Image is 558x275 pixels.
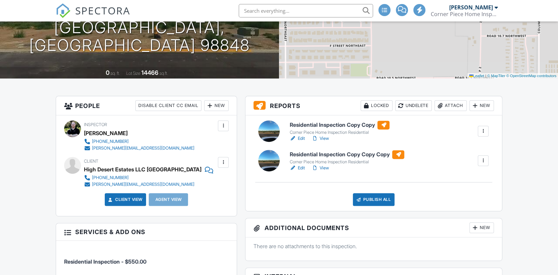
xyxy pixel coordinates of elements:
[361,100,392,111] div: Locked
[84,145,194,152] a: [PERSON_NAME][EMAIL_ADDRESS][DOMAIN_NAME]
[289,130,389,135] div: Corner Piece Home Inspection Residential
[84,181,208,188] a: [PERSON_NAME][EMAIL_ADDRESS][DOMAIN_NAME]
[289,159,404,165] div: Corner Piece Home Inspection Residential
[289,165,305,171] a: Edit
[506,74,556,78] a: © OpenStreetMap contributors
[353,193,395,206] div: Publish All
[11,1,268,54] h1: [STREET_ADDRESS] [GEOGRAPHIC_DATA], [GEOGRAPHIC_DATA] 98848
[84,164,201,174] div: High Desert Estates LLC [GEOGRAPHIC_DATA]
[84,128,128,138] div: [PERSON_NAME]
[245,96,502,115] h3: Reports
[56,223,237,241] h3: Services & Add ons
[289,150,404,159] h6: Residential Inspection Copy Copy Copy
[204,100,229,111] div: New
[289,121,389,135] a: Residential Inspection Copy Copy Corner Piece Home Inspection Residential
[395,100,432,111] div: Undelete
[56,3,71,18] img: The Best Home Inspection Software - Spectora
[84,159,98,164] span: Client
[92,139,129,144] div: [PHONE_NUMBER]
[469,74,484,78] a: Leaflet
[106,69,109,76] div: 0
[141,69,158,76] div: 14466
[84,174,208,181] a: [PHONE_NUMBER]
[469,100,494,111] div: New
[289,150,404,165] a: Residential Inspection Copy Copy Copy Corner Piece Home Inspection Residential
[311,135,329,142] a: View
[289,121,389,129] h6: Residential Inspection Copy Copy
[469,222,494,233] div: New
[126,71,140,76] span: Lot Size
[56,96,237,115] h3: People
[239,4,373,17] input: Search everything...
[431,11,498,17] div: Corner Piece Home Inspection LLC
[92,182,194,187] div: [PERSON_NAME][EMAIL_ADDRESS][DOMAIN_NAME]
[92,175,129,180] div: [PHONE_NUMBER]
[245,218,502,237] h3: Additional Documents
[64,258,146,265] span: Residential Inspection - $550.00
[487,74,505,78] a: © MapTiler
[253,242,494,250] p: There are no attachments to this inspection.
[311,165,329,171] a: View
[485,74,486,78] span: |
[64,246,229,271] li: Service: Residential Inspection
[289,135,305,142] a: Edit
[84,138,194,145] a: [PHONE_NUMBER]
[56,9,130,23] a: SPECTORA
[159,71,168,76] span: sq.ft.
[75,3,130,17] span: SPECTORA
[110,71,120,76] span: sq. ft.
[434,100,467,111] div: Attach
[92,146,194,151] div: [PERSON_NAME][EMAIL_ADDRESS][DOMAIN_NAME]
[84,122,107,127] span: Inspector
[135,100,201,111] div: Disable Client CC Email
[107,196,143,203] a: Client View
[449,4,493,11] div: [PERSON_NAME]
